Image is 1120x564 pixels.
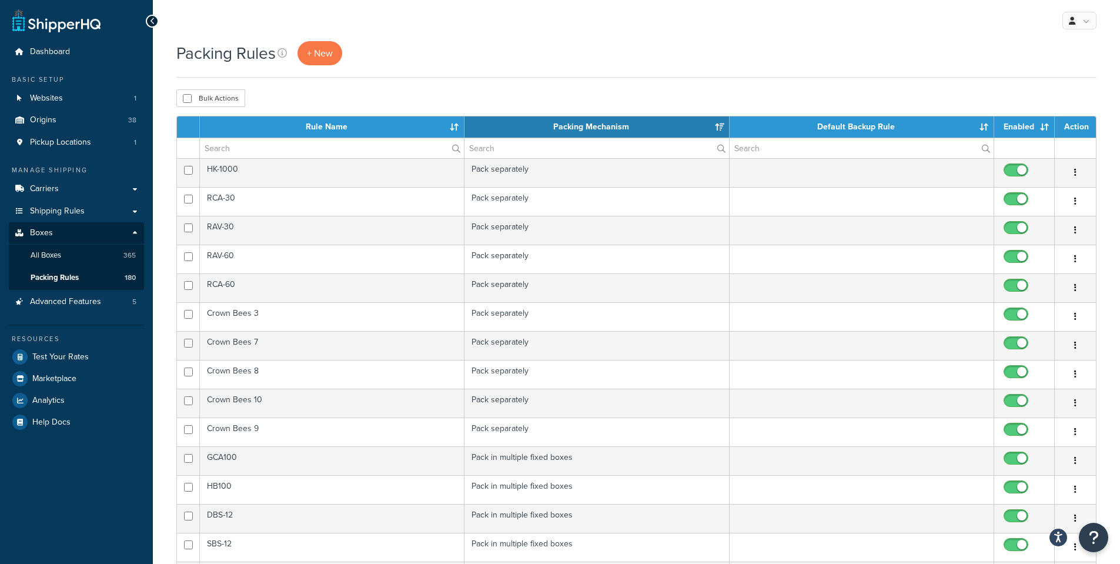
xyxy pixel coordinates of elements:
[9,412,144,433] a: Help Docs
[9,267,144,289] a: Packing Rules 180
[30,228,53,238] span: Boxes
[30,94,63,104] span: Websites
[200,360,464,389] td: Crown Bees 8
[30,297,101,307] span: Advanced Features
[200,504,464,533] td: DBS-12
[176,89,245,107] button: Bulk Actions
[9,222,144,289] li: Boxes
[30,47,70,57] span: Dashboard
[134,94,136,104] span: 1
[9,390,144,411] a: Analytics
[31,251,61,261] span: All Boxes
[176,42,276,65] h1: Packing Rules
[9,201,144,222] a: Shipping Rules
[200,446,464,475] td: GCA100
[464,302,729,331] td: Pack separately
[200,331,464,360] td: Crown Bees 7
[32,418,71,428] span: Help Docs
[464,475,729,504] td: Pack in multiple fixed boxes
[464,360,729,389] td: Pack separately
[464,116,729,138] th: Packing Mechanism: activate to sort column ascending
[134,138,136,148] span: 1
[1055,116,1096,138] th: Action
[200,116,464,138] th: Rule Name: activate to sort column ascending
[9,132,144,153] a: Pickup Locations 1
[31,273,79,283] span: Packing Rules
[32,374,76,384] span: Marketplace
[297,41,342,65] a: + New
[9,41,144,63] a: Dashboard
[9,75,144,85] div: Basic Setup
[9,88,144,109] li: Websites
[200,138,464,158] input: Search
[9,267,144,289] li: Packing Rules
[464,331,729,360] td: Pack separately
[9,291,144,313] li: Advanced Features
[994,116,1055,138] th: Enabled: activate to sort column ascending
[200,475,464,504] td: HB100
[464,187,729,216] td: Pack separately
[9,334,144,344] div: Resources
[9,245,144,266] li: All Boxes
[9,291,144,313] a: Advanced Features 5
[30,138,91,148] span: Pickup Locations
[9,88,144,109] a: Websites 1
[12,9,101,32] a: ShipperHQ Home
[200,158,464,187] td: HK-1000
[464,446,729,475] td: Pack in multiple fixed boxes
[200,245,464,273] td: RAV-60
[9,222,144,244] a: Boxes
[464,158,729,187] td: Pack separately
[125,273,136,283] span: 180
[200,302,464,331] td: Crown Bees 3
[464,533,729,562] td: Pack in multiple fixed boxes
[200,418,464,446] td: Crown Bees 9
[128,115,136,125] span: 38
[123,251,136,261] span: 365
[200,216,464,245] td: RAV-30
[9,165,144,175] div: Manage Shipping
[200,273,464,302] td: RCA-60
[200,389,464,418] td: Crown Bees 10
[464,138,728,158] input: Search
[464,418,729,446] td: Pack separately
[730,116,994,138] th: Default Backup Rule: activate to sort column ascending
[464,504,729,533] td: Pack in multiple fixed boxes
[9,132,144,153] li: Pickup Locations
[32,352,89,362] span: Test Your Rates
[9,109,144,131] a: Origins 38
[132,297,136,307] span: 5
[307,46,333,60] span: + New
[730,138,994,158] input: Search
[9,346,144,368] a: Test Your Rates
[9,109,144,131] li: Origins
[464,245,729,273] td: Pack separately
[9,368,144,389] a: Marketplace
[464,216,729,245] td: Pack separately
[464,273,729,302] td: Pack separately
[30,206,85,216] span: Shipping Rules
[9,178,144,200] a: Carriers
[32,396,65,406] span: Analytics
[30,184,59,194] span: Carriers
[1079,523,1108,552] button: Open Resource Center
[200,533,464,562] td: SBS-12
[464,389,729,418] td: Pack separately
[9,245,144,266] a: All Boxes 365
[200,187,464,216] td: RCA-30
[30,115,56,125] span: Origins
